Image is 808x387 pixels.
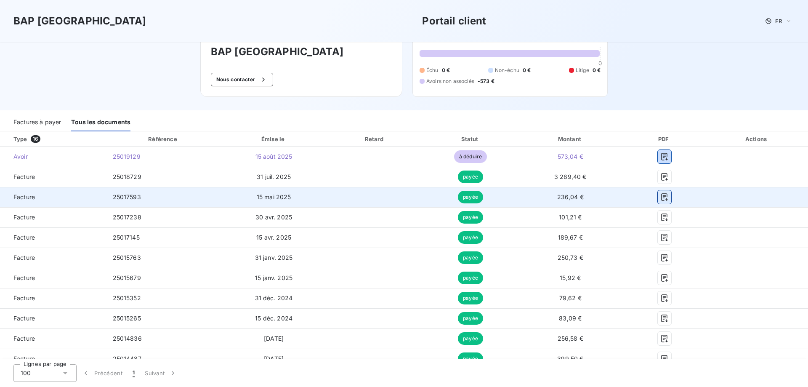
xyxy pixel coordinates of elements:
[454,150,487,163] span: à déduire
[7,274,99,282] span: Facture
[519,135,621,143] div: Montant
[7,254,99,262] span: Facture
[113,214,141,221] span: 25017238
[257,173,291,180] span: 31 juil. 2025
[7,334,99,343] span: Facture
[21,369,31,377] span: 100
[598,60,602,67] span: 0
[422,13,486,29] h3: Portail client
[113,294,141,302] span: 25015352
[256,234,291,241] span: 15 avr. 2025
[255,254,293,261] span: 31 janv. 2025
[558,254,583,261] span: 250,73 €
[458,251,483,264] span: payée
[7,173,99,181] span: Facture
[458,352,483,365] span: payée
[148,136,177,142] div: Référence
[113,355,141,362] span: 25014487
[255,315,292,322] span: 15 déc. 2024
[71,114,130,131] div: Tous les documents
[707,135,806,143] div: Actions
[113,315,141,322] span: 25015265
[257,193,291,200] span: 15 mai 2025
[7,213,99,222] span: Facture
[559,294,582,302] span: 79,62 €
[255,294,293,302] span: 31 déc. 2024
[458,231,483,244] span: payée
[211,73,273,86] button: Nous contacter
[7,314,99,323] span: Facture
[113,274,141,281] span: 25015679
[559,315,582,322] span: 83,09 €
[478,77,494,85] span: -573 €
[13,13,146,29] h3: BAP [GEOGRAPHIC_DATA]
[113,254,141,261] span: 25015763
[113,335,142,342] span: 25014836
[558,234,583,241] span: 189,67 €
[576,67,589,74] span: Litige
[554,173,587,180] span: 3 289,40 €
[133,369,135,377] span: 1
[255,153,292,160] span: 15 août 2025
[113,193,141,200] span: 25017593
[264,355,284,362] span: [DATE]
[560,274,581,281] span: 15,92 €
[458,332,483,345] span: payée
[223,135,324,143] div: Émise le
[77,364,128,382] button: Précédent
[442,67,450,74] span: 0 €
[458,272,483,284] span: payée
[255,274,292,281] span: 15 janv. 2025
[113,153,141,160] span: 25019129
[264,335,284,342] span: [DATE]
[458,171,483,183] span: payée
[495,67,519,74] span: Non-échu
[211,44,392,59] h3: BAP [GEOGRAPHIC_DATA]
[426,77,474,85] span: Avoirs non associés
[113,173,141,180] span: 25018729
[7,355,99,363] span: Facture
[458,292,483,304] span: payée
[775,18,782,24] span: FR
[426,67,439,74] span: Échu
[557,193,584,200] span: 236,04 €
[7,294,99,302] span: Facture
[558,335,583,342] span: 256,58 €
[7,193,99,201] span: Facture
[255,214,292,221] span: 30 avr. 2025
[523,67,531,74] span: 0 €
[128,364,140,382] button: 1
[8,135,104,143] div: Type
[328,135,422,143] div: Retard
[458,191,483,203] span: payée
[557,355,583,362] span: 399,50 €
[13,114,61,131] div: Factures à payer
[7,152,99,161] span: Avoir
[558,153,583,160] span: 573,04 €
[458,312,483,325] span: payée
[458,211,483,224] span: payée
[625,135,704,143] div: PDF
[31,135,40,143] span: 16
[593,67,601,74] span: 0 €
[559,214,582,221] span: 101,21 €
[7,233,99,242] span: Facture
[140,364,182,382] button: Suivant
[425,135,516,143] div: Statut
[113,234,140,241] span: 25017145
